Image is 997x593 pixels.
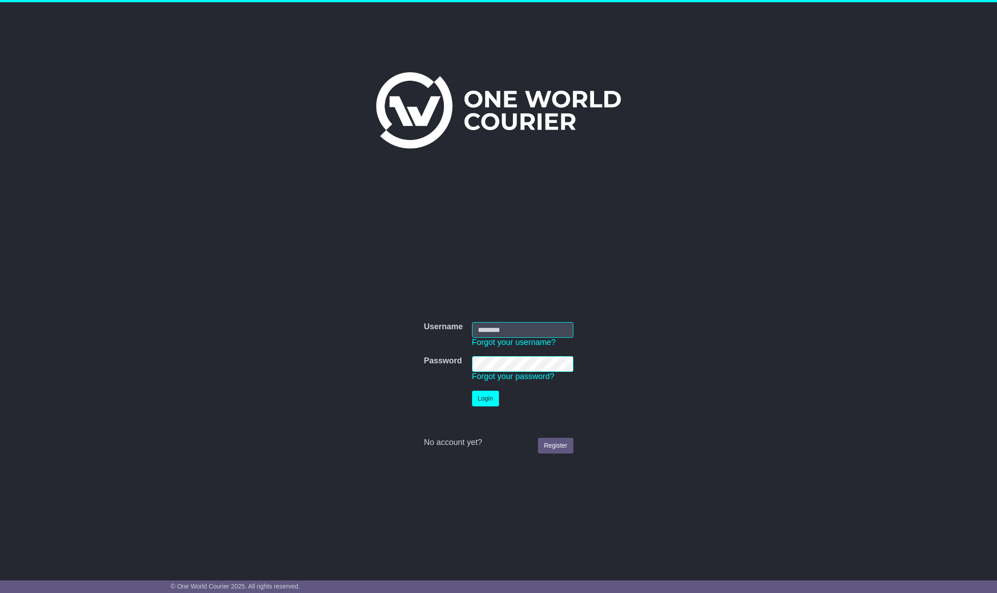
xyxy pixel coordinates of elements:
[472,372,555,381] a: Forgot your password?
[424,356,462,366] label: Password
[538,438,573,453] a: Register
[472,391,499,406] button: Login
[171,583,300,590] span: © One World Courier 2025. All rights reserved.
[472,338,556,347] a: Forgot your username?
[424,438,573,448] div: No account yet?
[376,72,621,148] img: One World
[424,322,463,332] label: Username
